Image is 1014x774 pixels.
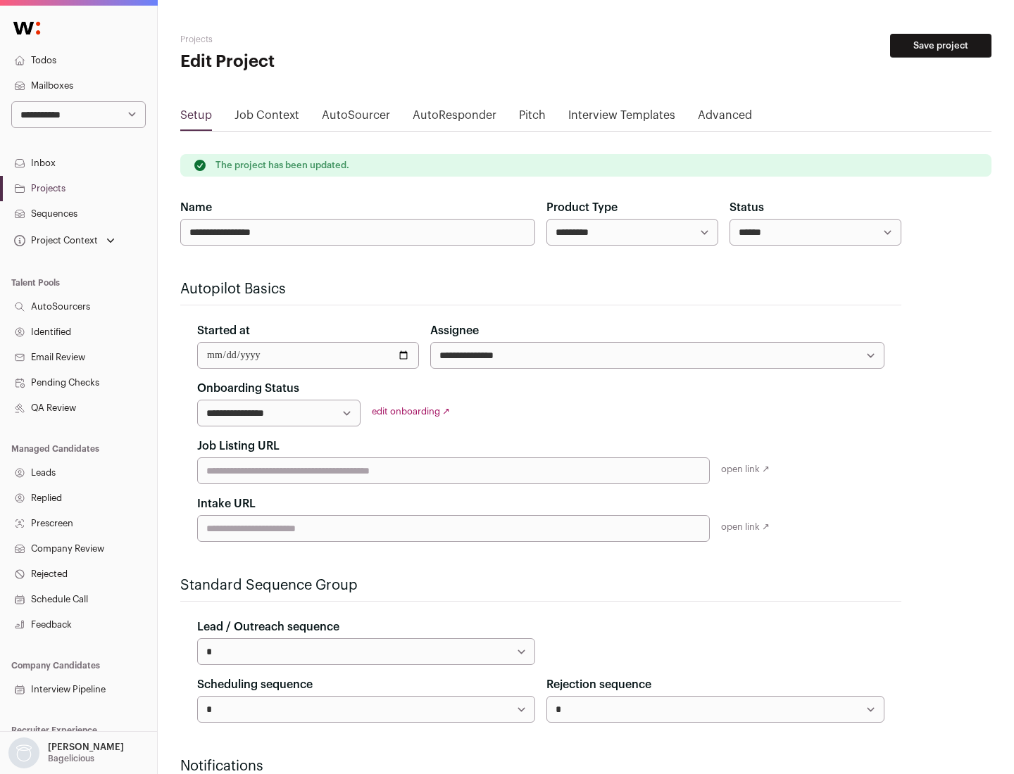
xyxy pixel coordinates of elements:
a: AutoResponder [413,107,496,129]
button: Save project [890,34,991,58]
a: Interview Templates [568,107,675,129]
label: Intake URL [197,495,256,512]
h2: Autopilot Basics [180,279,901,299]
label: Assignee [430,322,479,339]
label: Lead / Outreach sequence [197,618,339,635]
button: Open dropdown [6,737,127,768]
a: Pitch [519,107,546,129]
a: Advanced [698,107,752,129]
p: Bagelicious [48,753,94,764]
a: Setup [180,107,212,129]
label: Job Listing URL [197,438,280,455]
label: Product Type [546,199,618,216]
label: Status [730,199,764,216]
label: Scheduling sequence [197,676,313,693]
h1: Edit Project [180,51,451,73]
button: Open dropdown [11,231,118,250]
h2: Standard Sequence Group [180,576,901,595]
div: Project Context [11,235,98,246]
label: Rejection sequence [546,676,651,693]
img: Wellfound [6,14,48,42]
label: Onboarding Status [197,380,299,397]
a: Job Context [234,107,299,129]
h2: Projects [180,34,451,45]
label: Started at [197,322,250,339]
a: edit onboarding ↗ [372,407,450,416]
p: [PERSON_NAME] [48,742,124,753]
a: AutoSourcer [322,107,390,129]
p: The project has been updated. [215,160,349,171]
img: nopic.png [8,737,39,768]
label: Name [180,199,212,216]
